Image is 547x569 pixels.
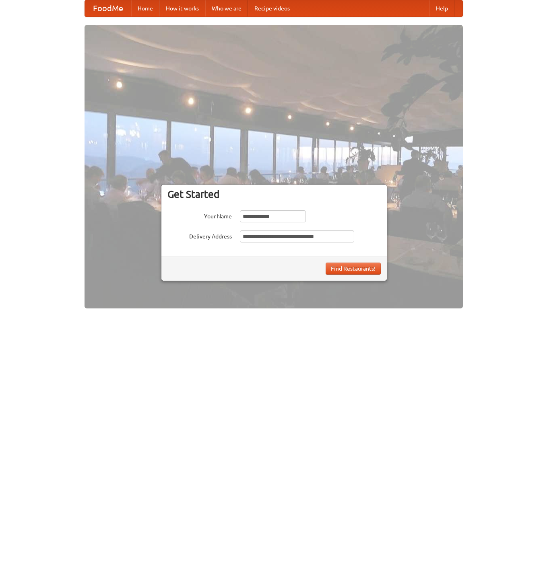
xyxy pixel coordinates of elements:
button: Find Restaurants! [326,263,381,275]
a: Home [131,0,159,16]
label: Delivery Address [167,230,232,240]
a: FoodMe [85,0,131,16]
a: Recipe videos [248,0,296,16]
label: Your Name [167,210,232,220]
h3: Get Started [167,188,381,200]
a: How it works [159,0,205,16]
a: Help [429,0,454,16]
a: Who we are [205,0,248,16]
